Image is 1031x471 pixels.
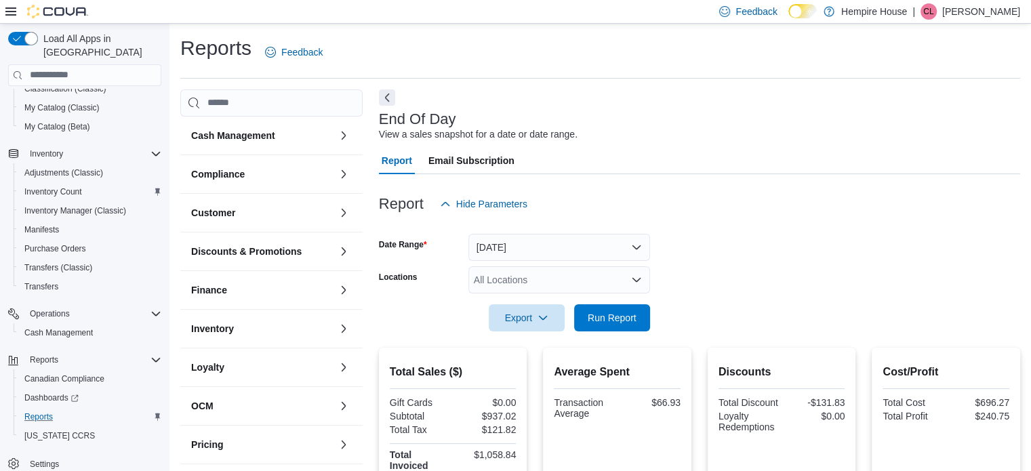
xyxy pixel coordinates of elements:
[883,364,1009,380] h2: Cost/Profit
[574,304,650,331] button: Run Report
[841,3,907,20] p: Hempire House
[336,166,352,182] button: Compliance
[390,397,450,408] div: Gift Cards
[468,234,650,261] button: [DATE]
[191,438,223,451] h3: Pricing
[784,397,845,408] div: -$131.83
[191,322,234,335] h3: Inventory
[456,411,516,422] div: $937.02
[719,364,845,380] h2: Discounts
[19,81,161,97] span: Classification (Classic)
[14,277,167,296] button: Transfers
[456,197,527,211] span: Hide Parameters
[497,304,557,331] span: Export
[191,438,333,451] button: Pricing
[19,119,96,135] a: My Catalog (Beta)
[24,167,103,178] span: Adjustments (Classic)
[19,371,110,387] a: Canadian Compliance
[19,279,161,295] span: Transfers
[191,283,333,297] button: Finance
[14,426,167,445] button: [US_STATE] CCRS
[14,388,167,407] a: Dashboards
[3,350,167,369] button: Reports
[3,304,167,323] button: Operations
[281,45,323,59] span: Feedback
[912,3,915,20] p: |
[19,81,112,97] a: Classification (Classic)
[24,352,64,368] button: Reports
[24,146,161,162] span: Inventory
[14,323,167,342] button: Cash Management
[191,167,245,181] h3: Compliance
[489,304,565,331] button: Export
[336,127,352,144] button: Cash Management
[19,241,161,257] span: Purchase Orders
[38,32,161,59] span: Load All Apps in [GEOGRAPHIC_DATA]
[19,100,105,116] a: My Catalog (Classic)
[14,369,167,388] button: Canadian Compliance
[191,167,333,181] button: Compliance
[24,430,95,441] span: [US_STATE] CCRS
[719,411,779,432] div: Loyalty Redemptions
[19,390,161,406] span: Dashboards
[24,392,79,403] span: Dashboards
[19,371,161,387] span: Canadian Compliance
[554,397,614,419] div: Transaction Average
[336,205,352,221] button: Customer
[19,241,92,257] a: Purchase Orders
[14,79,167,98] button: Classification (Classic)
[24,411,53,422] span: Reports
[19,325,98,341] a: Cash Management
[390,364,517,380] h2: Total Sales ($)
[390,411,450,422] div: Subtotal
[191,129,275,142] h3: Cash Management
[19,428,100,444] a: [US_STATE] CCRS
[14,239,167,258] button: Purchase Orders
[24,373,104,384] span: Canadian Compliance
[19,203,161,219] span: Inventory Manager (Classic)
[30,308,70,319] span: Operations
[19,260,98,276] a: Transfers (Classic)
[382,147,412,174] span: Report
[24,186,82,197] span: Inventory Count
[19,222,64,238] a: Manifests
[554,364,681,380] h2: Average Spent
[19,184,161,200] span: Inventory Count
[588,311,636,325] span: Run Report
[14,98,167,117] button: My Catalog (Classic)
[30,354,58,365] span: Reports
[14,182,167,201] button: Inventory Count
[191,206,333,220] button: Customer
[336,282,352,298] button: Finance
[14,407,167,426] button: Reports
[456,424,516,435] div: $121.82
[336,398,352,414] button: OCM
[191,361,333,374] button: Loyalty
[19,165,108,181] a: Adjustments (Classic)
[456,397,516,408] div: $0.00
[191,361,224,374] h3: Loyalty
[19,184,87,200] a: Inventory Count
[30,148,63,159] span: Inventory
[19,279,64,295] a: Transfers
[390,449,428,471] strong: Total Invoiced
[19,119,161,135] span: My Catalog (Beta)
[942,3,1020,20] p: [PERSON_NAME]
[191,283,227,297] h3: Finance
[949,411,1009,422] div: $240.75
[19,390,84,406] a: Dashboards
[191,245,302,258] h3: Discounts & Promotions
[24,352,161,368] span: Reports
[3,144,167,163] button: Inventory
[631,274,642,285] button: Open list of options
[19,222,161,238] span: Manifests
[19,100,161,116] span: My Catalog (Classic)
[19,203,132,219] a: Inventory Manager (Classic)
[191,129,333,142] button: Cash Management
[24,102,100,113] span: My Catalog (Classic)
[24,306,161,322] span: Operations
[191,245,333,258] button: Discounts & Promotions
[784,411,845,422] div: $0.00
[379,111,456,127] h3: End Of Day
[336,436,352,453] button: Pricing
